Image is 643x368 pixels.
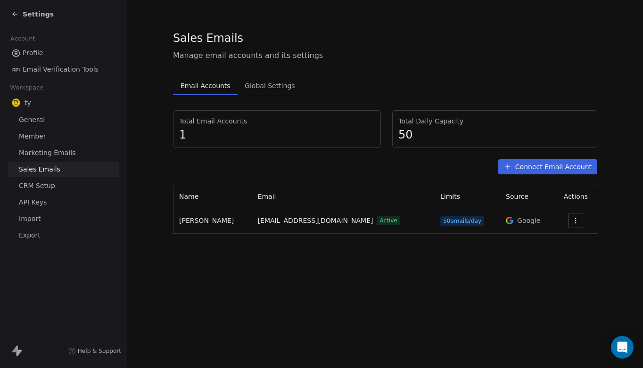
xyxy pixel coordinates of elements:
[179,217,234,224] span: [PERSON_NAME]
[8,145,119,161] a: Marketing Emails
[8,62,119,77] a: Email Verification Tools
[258,193,276,200] span: Email
[23,9,54,19] span: Settings
[173,50,597,61] span: Manage email accounts and its settings
[8,211,119,227] a: Import
[23,48,43,58] span: Profile
[23,65,99,74] span: Email Verification Tools
[8,162,119,177] a: Sales Emails
[19,164,60,174] span: Sales Emails
[19,197,47,207] span: API Keys
[398,128,591,142] span: 50
[179,128,375,142] span: 1
[564,193,588,200] span: Actions
[179,116,375,126] span: Total Email Accounts
[6,32,39,46] span: Account
[19,214,41,224] span: Import
[258,216,373,226] span: [EMAIL_ADDRESS][DOMAIN_NAME]
[440,193,460,200] span: Limits
[78,347,121,355] span: Help & Support
[11,9,54,19] a: Settings
[8,129,119,144] a: Member
[8,195,119,210] a: API Keys
[377,216,400,225] span: Active
[6,81,48,95] span: Workspace
[173,31,243,45] span: Sales Emails
[19,181,55,191] span: CRM Setup
[19,131,46,141] span: Member
[179,193,198,200] span: Name
[8,45,119,61] a: Profile
[19,148,75,158] span: Marketing Emails
[506,193,528,200] span: Source
[440,216,484,226] span: 50 emails/day
[241,79,299,92] span: Global Settings
[517,216,540,225] span: Google
[19,115,45,125] span: General
[8,228,119,243] a: Export
[611,336,634,359] div: Open Intercom Messenger
[11,98,21,107] img: tylink%20favicon.png
[177,79,234,92] span: Email Accounts
[398,116,591,126] span: Total Daily Capacity
[498,159,597,174] button: Connect Email Account
[25,98,31,107] span: ty
[8,112,119,128] a: General
[68,347,121,355] a: Help & Support
[8,178,119,194] a: CRM Setup
[19,230,41,240] span: Export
